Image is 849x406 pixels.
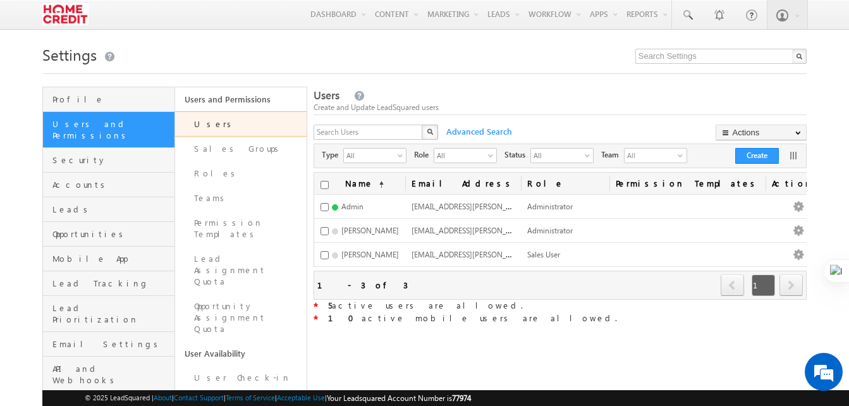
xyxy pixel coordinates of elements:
[175,341,307,366] a: User Availability
[527,250,560,259] span: Sales User
[322,149,343,161] span: Type
[414,149,434,161] span: Role
[779,274,803,296] span: next
[585,152,595,159] span: select
[43,112,174,148] a: Users and Permissions
[175,111,307,137] a: Users
[328,312,362,323] strong: 10
[412,225,590,235] span: [EMAIL_ADDRESS][PERSON_NAME][DOMAIN_NAME]
[721,274,744,296] span: prev
[175,186,307,211] a: Teams
[779,276,803,296] a: next
[531,149,583,161] span: All
[504,149,530,161] span: Status
[52,204,171,215] span: Leads
[52,253,171,264] span: Mobile App
[434,149,486,161] span: All
[341,202,363,211] span: Admin
[43,271,174,296] a: Lead Tracking
[175,211,307,247] a: Permission Templates
[154,393,172,402] a: About
[328,312,617,323] span: active mobile users are allowed.
[43,197,174,222] a: Leads
[43,247,174,271] a: Mobile App
[427,128,433,135] img: Search
[412,200,590,211] span: [EMAIL_ADDRESS][PERSON_NAME][DOMAIN_NAME]
[43,222,174,247] a: Opportunities
[327,393,471,403] span: Your Leadsquared Account Number is
[766,173,828,194] span: Actions
[174,393,224,402] a: Contact Support
[314,125,424,140] input: Search Users
[52,363,171,386] span: API and Webhooks
[175,161,307,186] a: Roles
[226,393,275,402] a: Terms of Service
[52,94,171,105] span: Profile
[43,87,174,112] a: Profile
[314,88,339,102] span: Users
[43,148,174,173] a: Security
[521,173,609,194] a: Role
[635,49,807,64] input: Search Settings
[314,102,807,113] div: Create and Update LeadSquared users
[344,149,396,161] span: All
[317,278,408,292] div: 1 - 3 of 3
[43,296,174,332] a: Lead Prioritization
[341,250,399,259] span: [PERSON_NAME]
[52,302,171,325] span: Lead Prioritization
[527,202,573,211] span: Administrator
[52,228,171,240] span: Opportunities
[625,149,675,163] span: All
[527,226,573,235] span: Administrator
[52,154,171,166] span: Security
[374,180,384,190] span: (sorted ascending)
[85,392,471,404] span: © 2025 LeadSquared | | | | |
[328,300,523,311] span: active users are allowed.
[339,173,390,194] a: Name
[412,249,590,259] span: [EMAIL_ADDRESS][PERSON_NAME][DOMAIN_NAME]
[43,332,174,357] a: Email Settings
[52,118,171,141] span: Users and Permissions
[398,152,408,159] span: select
[341,226,399,235] span: [PERSON_NAME]
[609,173,766,194] span: Permission Templates
[277,393,325,402] a: Acceptable Use
[42,3,89,25] img: Custom Logo
[52,338,171,350] span: Email Settings
[328,300,332,311] strong: 5
[175,294,307,341] a: Opportunity Assignment Quota
[452,393,471,403] span: 77974
[52,179,171,190] span: Accounts
[440,126,516,137] span: Advanced Search
[735,148,779,164] button: Create
[405,173,521,194] a: Email Address
[43,173,174,197] a: Accounts
[175,137,307,161] a: Sales Groups
[175,247,307,294] a: Lead Assignment Quota
[175,87,307,111] a: Users and Permissions
[716,125,807,140] button: Actions
[601,149,624,161] span: Team
[752,274,775,296] span: 1
[175,366,307,390] a: User Check-in
[43,357,174,393] a: API and Webhooks
[42,44,97,65] span: Settings
[52,278,171,289] span: Lead Tracking
[488,152,498,159] span: select
[721,276,745,296] a: prev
